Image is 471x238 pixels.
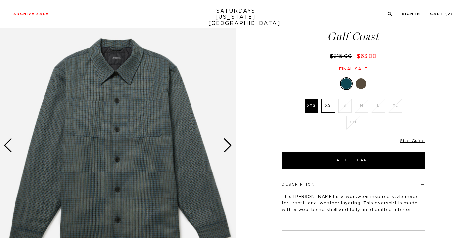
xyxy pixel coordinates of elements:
[281,66,426,72] div: Final sale
[321,99,335,113] label: XS
[400,139,425,143] a: Size Guide
[3,138,12,153] div: Previous slide
[208,8,263,27] a: SATURDAYS[US_STATE][GEOGRAPHIC_DATA]
[330,54,355,59] del: $315.00
[282,152,425,169] button: Add to Cart
[282,183,315,186] button: Description
[305,99,318,113] label: XXS
[13,12,49,16] a: Archive Sale
[448,13,451,16] small: 2
[281,18,426,42] h1: Rhodes Padded Overshirt
[223,138,232,153] div: Next slide
[430,12,453,16] a: Cart (2)
[281,31,426,42] span: Gulf Coast
[402,12,420,16] a: Sign In
[282,194,425,213] p: This [PERSON_NAME] is a workwear inspired style made for transitional weather layering. This over...
[357,54,377,59] span: $63.00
